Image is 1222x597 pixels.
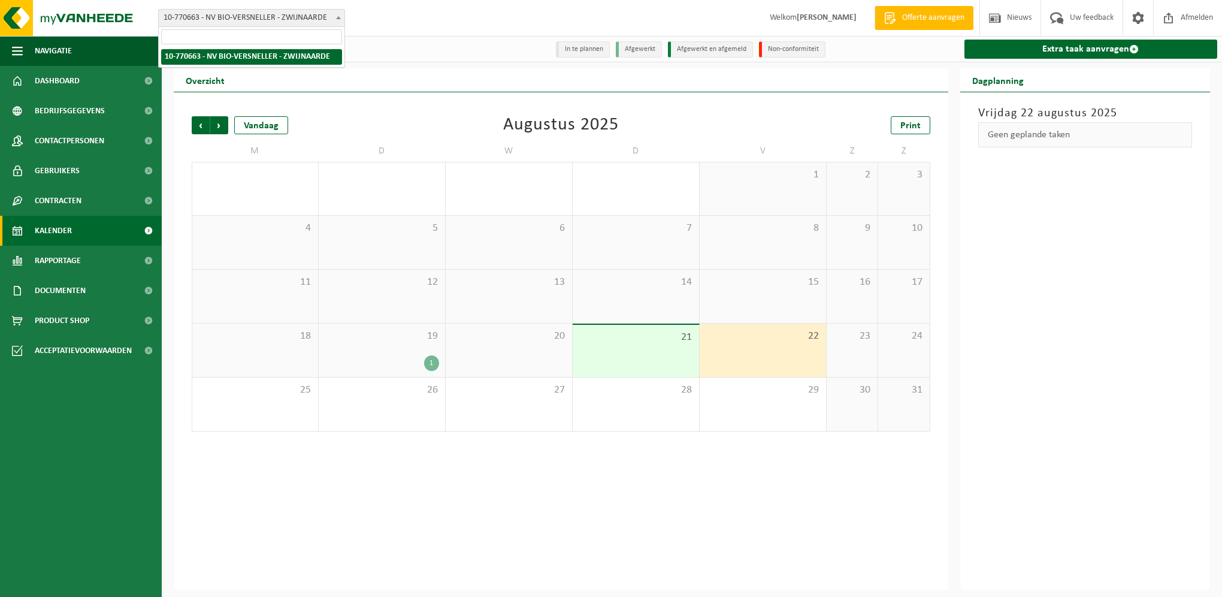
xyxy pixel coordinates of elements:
span: 22 [706,330,820,343]
span: 26 [325,384,439,397]
span: 11 [198,276,312,289]
span: 29 [706,384,820,397]
span: Acceptatievoorwaarden [35,336,132,366]
span: Bedrijfsgegevens [35,96,105,126]
span: 27 [452,384,566,397]
h2: Dagplanning [960,68,1036,92]
span: 12 [325,276,439,289]
span: 8 [706,222,820,235]
span: 1 [706,168,820,182]
span: 15 [706,276,820,289]
span: 14 [579,276,693,289]
td: D [573,140,700,162]
span: 4 [198,222,312,235]
span: 21 [579,331,693,344]
h2: Overzicht [174,68,237,92]
span: Product Shop [35,306,89,336]
a: Extra taak aanvragen [964,40,1218,59]
span: Volgende [210,116,228,134]
h3: Vrijdag 22 augustus 2025 [978,104,1193,122]
td: Z [827,140,878,162]
span: Contracten [35,186,81,216]
a: Offerte aanvragen [875,6,973,30]
span: Kalender [35,216,72,246]
span: 10 [884,222,923,235]
li: Afgewerkt en afgemeld [668,41,753,58]
span: 2 [833,168,872,182]
span: 25 [198,384,312,397]
span: Navigatie [35,36,72,66]
td: Z [878,140,930,162]
span: Offerte aanvragen [899,12,967,24]
div: Vandaag [234,116,288,134]
span: 10-770663 - NV BIO-VERSNELLER - ZWIJNAARDE [158,9,345,27]
span: 13 [452,276,566,289]
span: Gebruikers [35,156,80,186]
span: 16 [833,276,872,289]
span: 3 [884,168,923,182]
span: Rapportage [35,246,81,276]
span: Dashboard [35,66,80,96]
span: 28 [579,384,693,397]
span: 6 [452,222,566,235]
span: 17 [884,276,923,289]
a: Print [891,116,930,134]
td: W [446,140,573,162]
span: 7 [579,222,693,235]
strong: [PERSON_NAME] [797,13,857,22]
span: 10-770663 - NV BIO-VERSNELLER - ZWIJNAARDE [159,10,344,26]
span: Contactpersonen [35,126,104,156]
div: Augustus 2025 [503,116,619,134]
div: 1 [424,355,439,371]
span: Vorige [192,116,210,134]
li: Afgewerkt [616,41,662,58]
td: D [319,140,446,162]
li: Non-conformiteit [759,41,825,58]
span: 18 [198,330,312,343]
span: 20 [452,330,566,343]
li: In te plannen [556,41,610,58]
li: 10-770663 - NV BIO-VERSNELLER - ZWIJNAARDE [161,49,342,65]
span: 9 [833,222,872,235]
span: Print [900,121,921,131]
span: 23 [833,330,872,343]
span: 5 [325,222,439,235]
span: 24 [884,330,923,343]
span: Documenten [35,276,86,306]
span: 19 [325,330,439,343]
td: M [192,140,319,162]
span: 31 [884,384,923,397]
div: Geen geplande taken [978,122,1193,147]
td: V [700,140,827,162]
span: 30 [833,384,872,397]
